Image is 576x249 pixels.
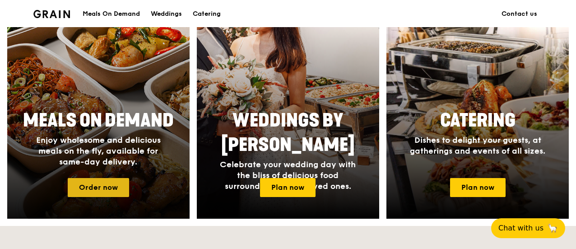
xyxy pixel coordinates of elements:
[260,178,316,197] a: Plan now
[450,178,506,197] a: Plan now
[220,160,356,191] span: Celebrate your wedding day with the bliss of delicious food surrounded by your loved ones.
[68,178,129,197] a: Order now
[440,110,516,132] span: Catering
[36,135,161,167] span: Enjoy wholesome and delicious meals on the fly, available for same-day delivery.
[498,223,543,234] span: Chat with us
[221,110,355,156] span: Weddings by [PERSON_NAME]
[547,223,558,234] span: 🦙
[187,0,226,28] a: Catering
[151,0,182,28] div: Weddings
[145,0,187,28] a: Weddings
[491,218,565,238] button: Chat with us🦙
[23,110,174,132] span: Meals On Demand
[83,0,140,28] div: Meals On Demand
[193,0,221,28] div: Catering
[496,0,543,28] a: Contact us
[410,135,545,156] span: Dishes to delight your guests, at gatherings and events of all sizes.
[33,10,70,18] img: Grain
